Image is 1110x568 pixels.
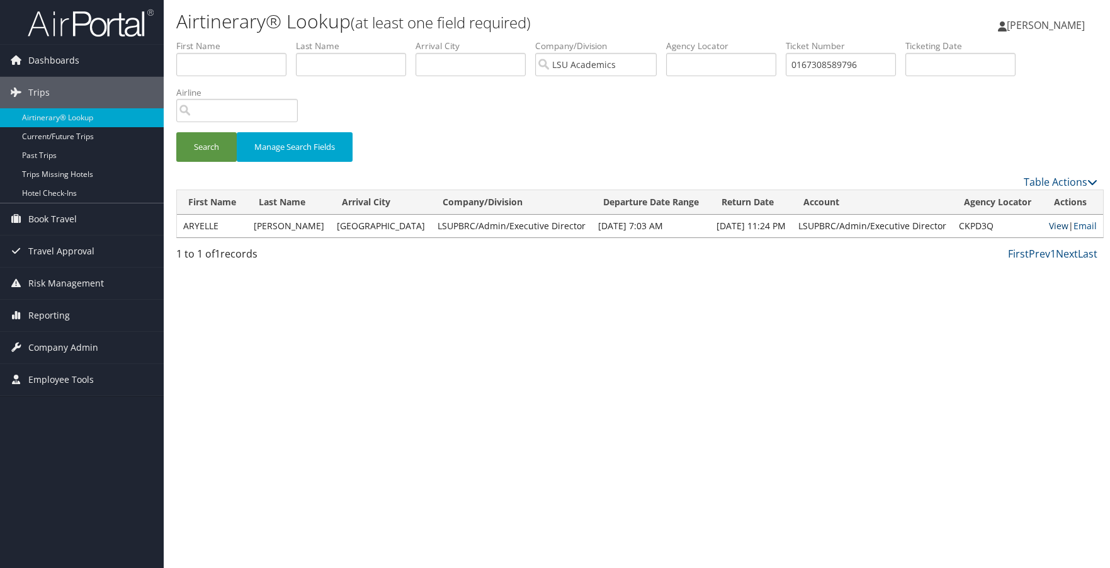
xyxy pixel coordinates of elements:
span: Dashboards [28,45,79,76]
th: First Name: activate to sort column descending [177,190,247,215]
label: Ticketing Date [905,40,1025,52]
label: Agency Locator [666,40,786,52]
span: Book Travel [28,203,77,235]
th: Actions [1043,190,1103,215]
th: Last Name: activate to sort column ascending [247,190,331,215]
a: Prev [1029,247,1050,261]
td: | [1043,215,1103,237]
th: Agency Locator: activate to sort column ascending [953,190,1043,215]
th: Departure Date Range: activate to sort column ascending [592,190,710,215]
label: First Name [176,40,296,52]
label: Last Name [296,40,416,52]
th: Account: activate to sort column ascending [792,190,953,215]
span: Reporting [28,300,70,331]
td: [DATE] 11:24 PM [710,215,792,237]
a: [PERSON_NAME] [998,6,1097,44]
span: Employee Tools [28,364,94,395]
a: Last [1078,247,1097,261]
span: Travel Approval [28,236,94,267]
td: [PERSON_NAME] [247,215,331,237]
span: Risk Management [28,268,104,299]
td: LSUPBRC/Admin/Executive Director [792,215,953,237]
label: Ticket Number [786,40,905,52]
a: First [1008,247,1029,261]
td: [GEOGRAPHIC_DATA] [331,215,431,237]
a: Next [1056,247,1078,261]
td: [DATE] 7:03 AM [592,215,710,237]
td: ARYELLE [177,215,247,237]
button: Manage Search Fields [237,132,353,162]
td: CKPD3Q [953,215,1043,237]
label: Company/Division [535,40,666,52]
span: Trips [28,77,50,108]
img: airportal-logo.png [28,8,154,38]
th: Return Date: activate to sort column ascending [710,190,792,215]
label: Arrival City [416,40,535,52]
th: Arrival City: activate to sort column ascending [331,190,431,215]
a: View [1049,220,1068,232]
a: Table Actions [1024,175,1097,189]
label: Airline [176,86,307,99]
a: 1 [1050,247,1056,261]
a: Email [1073,220,1097,232]
span: 1 [215,247,220,261]
td: LSUPBRC/Admin/Executive Director [431,215,592,237]
h1: Airtinerary® Lookup [176,8,790,35]
th: Company/Division [431,190,592,215]
span: [PERSON_NAME] [1007,18,1085,32]
span: Company Admin [28,332,98,363]
small: (at least one field required) [351,12,531,33]
button: Search [176,132,237,162]
div: 1 to 1 of records [176,246,392,268]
